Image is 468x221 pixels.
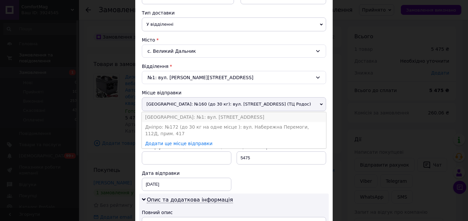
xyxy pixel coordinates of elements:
div: Місто [142,37,326,43]
span: У відділенні [142,17,326,31]
span: Місце відправки [142,90,182,95]
div: Відділення [142,63,326,70]
li: [GEOGRAPHIC_DATA]: №1: вул. [STREET_ADDRESS] [142,112,326,122]
div: с. Великий Дальник [142,45,326,58]
li: Дніпро: №172 (до 30 кг на одне місце ): вул. Набережна Перемоги, 112Д, прим. 417 [142,122,326,139]
div: №1: вул. [PERSON_NAME][STREET_ADDRESS] [142,71,326,84]
div: Повний опис [142,209,326,216]
span: Тип доставки [142,10,175,16]
div: Дата відправки [142,170,231,176]
a: Додати ще місце відправки [145,141,213,146]
span: [GEOGRAPHIC_DATA]: №160 (до 30 кг): вул. [STREET_ADDRESS] (ТЦ Родос) [142,97,326,111]
span: Опис та додаткова інформація [147,197,233,203]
